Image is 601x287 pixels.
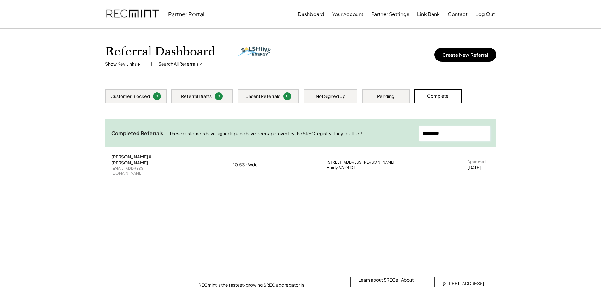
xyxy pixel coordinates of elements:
div: Customer Blocked [110,93,150,100]
button: Link Bank [417,8,440,20]
button: Log Out [475,8,495,20]
h1: Referral Dashboard [105,44,215,59]
div: Completed Referrals [111,130,163,137]
div: [PERSON_NAME] & [PERSON_NAME] [111,154,171,165]
div: Search All Referrals ↗ [158,61,203,67]
button: Contact [448,8,468,20]
div: 0 [216,94,222,99]
div: Show Key Links ↓ [105,61,144,67]
div: Unsent Referrals [245,93,280,100]
div: [STREET_ADDRESS][PERSON_NAME] [327,160,394,165]
div: [STREET_ADDRESS] [443,280,484,287]
div: Hardy, VA 24101 [327,165,355,170]
div: [EMAIL_ADDRESS][DOMAIN_NAME] [111,166,171,176]
div: | [151,61,152,67]
div: These customers have signed up and have been approved by the SREC registry. They're all set! [169,130,413,137]
button: Your Account [332,8,363,20]
div: 10.53 kWdc [233,162,265,168]
button: Create New Referral [434,48,496,62]
button: Partner Settings [371,8,409,20]
div: [DATE] [468,164,481,171]
div: Approved [468,159,486,164]
img: recmint-logotype%403x.png [106,3,159,25]
a: Learn about SRECs [358,277,398,283]
div: 0 [284,94,290,99]
div: Not Signed Up [316,93,345,100]
div: Partner Portal [168,10,204,18]
div: 0 [154,94,160,99]
img: solshine-energy.png [237,46,272,58]
button: Dashboard [298,8,324,20]
div: Pending [377,93,394,100]
div: Complete [427,93,449,99]
div: Referral Drafts [181,93,212,100]
a: About [401,277,414,283]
